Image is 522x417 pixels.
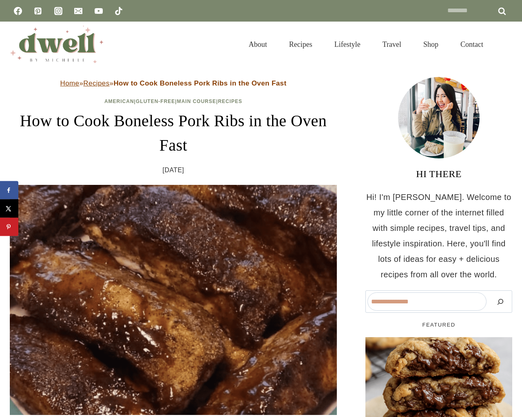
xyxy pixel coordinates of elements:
h5: FEATURED [365,321,512,329]
strong: How to Cook Boneless Pork Ribs in the Oven Fast [113,79,286,87]
a: Recipes [83,79,109,87]
a: Recipes [278,30,323,59]
a: YouTube [91,3,107,19]
a: Pinterest [30,3,46,19]
a: TikTok [111,3,127,19]
a: Main Course [177,99,216,104]
a: Contact [449,30,494,59]
a: Travel [372,30,412,59]
a: Facebook [10,3,26,19]
a: Home [60,79,80,87]
a: Shop [412,30,449,59]
h3: HI THERE [365,167,512,181]
p: Hi! I'm [PERSON_NAME]. Welcome to my little corner of the internet filled with simple recipes, tr... [365,189,512,282]
a: Recipes [218,99,242,104]
a: Lifestyle [323,30,372,59]
button: Search [491,292,510,311]
a: Instagram [50,3,66,19]
img: DWELL by michelle [10,26,104,63]
nav: Primary Navigation [238,30,494,59]
a: Email [70,3,86,19]
a: American [104,99,134,104]
h1: How to Cook Boneless Pork Ribs in the Oven Fast [10,109,337,158]
button: View Search Form [498,37,512,51]
span: | | | [104,99,242,104]
span: » » [60,79,287,87]
a: Gluten-Free [136,99,175,104]
time: [DATE] [163,164,184,176]
img: oven roasted boneless pork ribs with barbeque sauce [10,185,337,415]
a: About [238,30,278,59]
